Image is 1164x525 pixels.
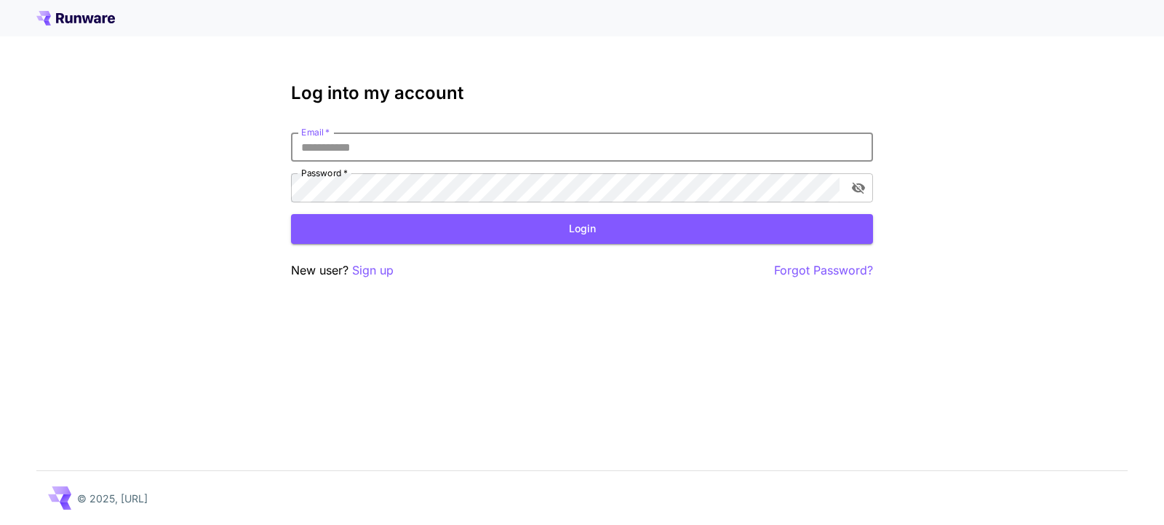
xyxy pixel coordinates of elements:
button: toggle password visibility [845,175,872,201]
label: Password [301,167,348,179]
button: Forgot Password? [774,261,873,280]
h3: Log into my account [291,83,873,103]
p: New user? [291,261,394,280]
button: Sign up [352,261,394,280]
p: © 2025, [URL] [77,491,148,506]
button: Login [291,214,873,244]
label: Email [301,126,330,138]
